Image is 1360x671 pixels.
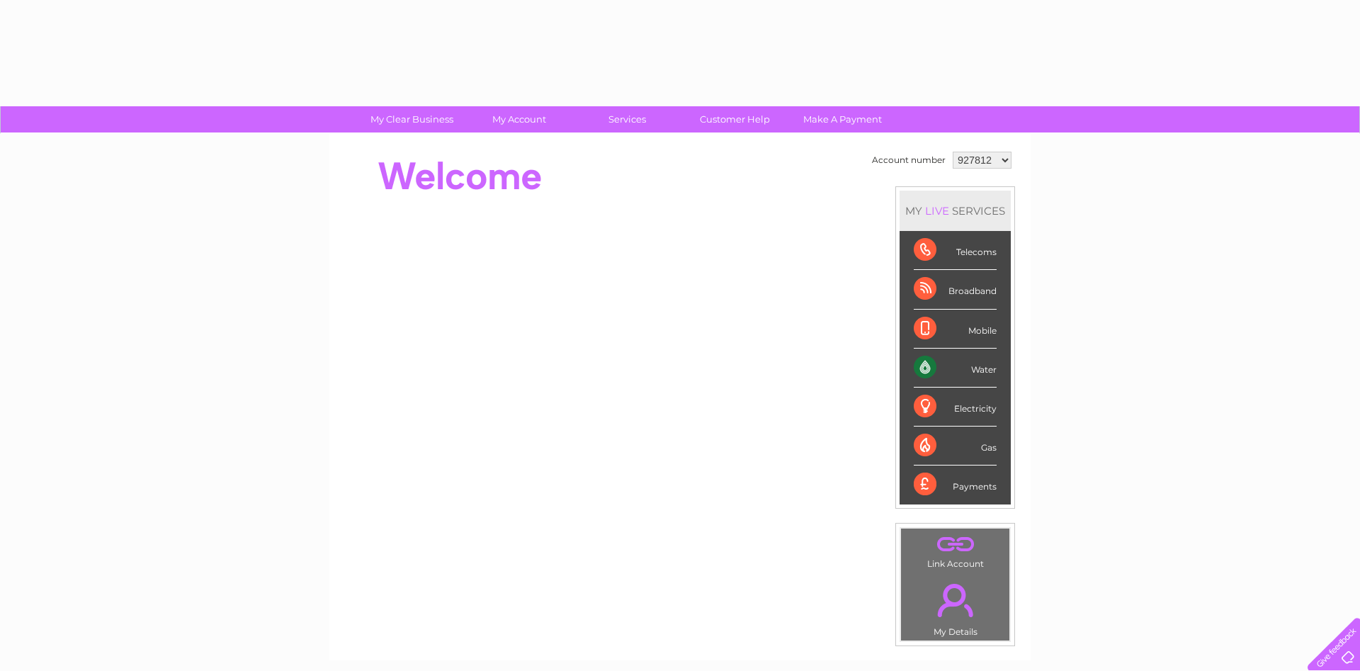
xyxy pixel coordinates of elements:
[676,106,793,132] a: Customer Help
[353,106,470,132] a: My Clear Business
[914,349,997,388] div: Water
[461,106,578,132] a: My Account
[784,106,901,132] a: Make A Payment
[569,106,686,132] a: Services
[900,572,1010,641] td: My Details
[922,204,952,218] div: LIVE
[868,148,949,172] td: Account number
[905,532,1006,557] a: .
[914,388,997,427] div: Electricity
[914,427,997,466] div: Gas
[914,270,997,309] div: Broadband
[905,575,1006,625] a: .
[900,191,1011,231] div: MY SERVICES
[914,310,997,349] div: Mobile
[914,466,997,504] div: Payments
[914,231,997,270] div: Telecoms
[900,528,1010,573] td: Link Account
